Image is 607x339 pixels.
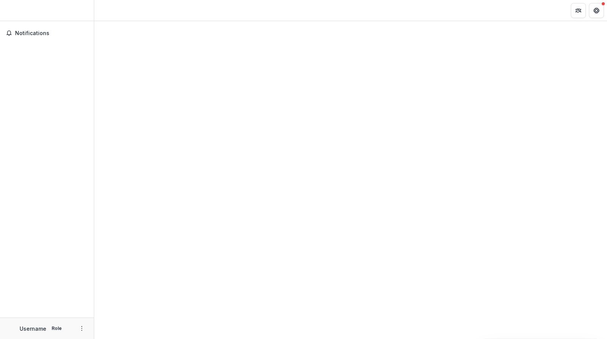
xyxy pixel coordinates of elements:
span: Notifications [15,30,88,37]
button: More [77,324,86,333]
p: Username [20,325,46,333]
button: Notifications [3,27,91,39]
button: Partners [571,3,586,18]
button: Get Help [589,3,604,18]
p: Role [49,325,64,332]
